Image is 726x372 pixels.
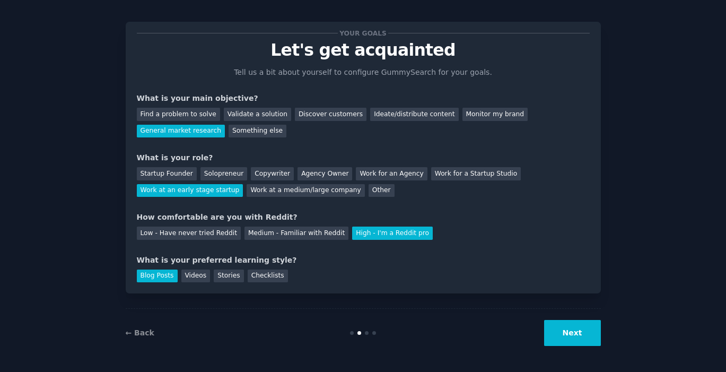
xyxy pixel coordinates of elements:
div: What is your role? [137,152,590,163]
div: Videos [181,270,211,283]
div: Other [369,184,395,197]
div: Startup Founder [137,167,197,180]
span: Your goals [338,28,389,39]
div: Solopreneur [200,167,247,180]
p: Let's get acquainted [137,41,590,59]
div: Checklists [248,270,288,283]
div: Medium - Familiar with Reddit [244,227,348,240]
button: Next [544,320,601,346]
div: Find a problem to solve [137,108,220,121]
div: What is your main objective? [137,93,590,104]
div: Agency Owner [298,167,352,180]
div: Ideate/distribute content [370,108,458,121]
div: Copywriter [251,167,294,180]
div: General market research [137,125,225,138]
div: Work at a medium/large company [247,184,364,197]
div: Monitor my brand [462,108,528,121]
p: Tell us a bit about yourself to configure GummySearch for your goals. [230,67,497,78]
div: How comfortable are you with Reddit? [137,212,590,223]
div: Work for a Startup Studio [431,167,521,180]
div: Work for an Agency [356,167,427,180]
div: High - I'm a Reddit pro [352,227,433,240]
div: Blog Posts [137,270,178,283]
div: Work at an early stage startup [137,184,243,197]
div: Validate a solution [224,108,291,121]
div: Low - Have never tried Reddit [137,227,241,240]
div: Something else [229,125,286,138]
div: Discover customers [295,108,366,121]
div: Stories [214,270,243,283]
div: What is your preferred learning style? [137,255,590,266]
a: ← Back [126,328,154,337]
